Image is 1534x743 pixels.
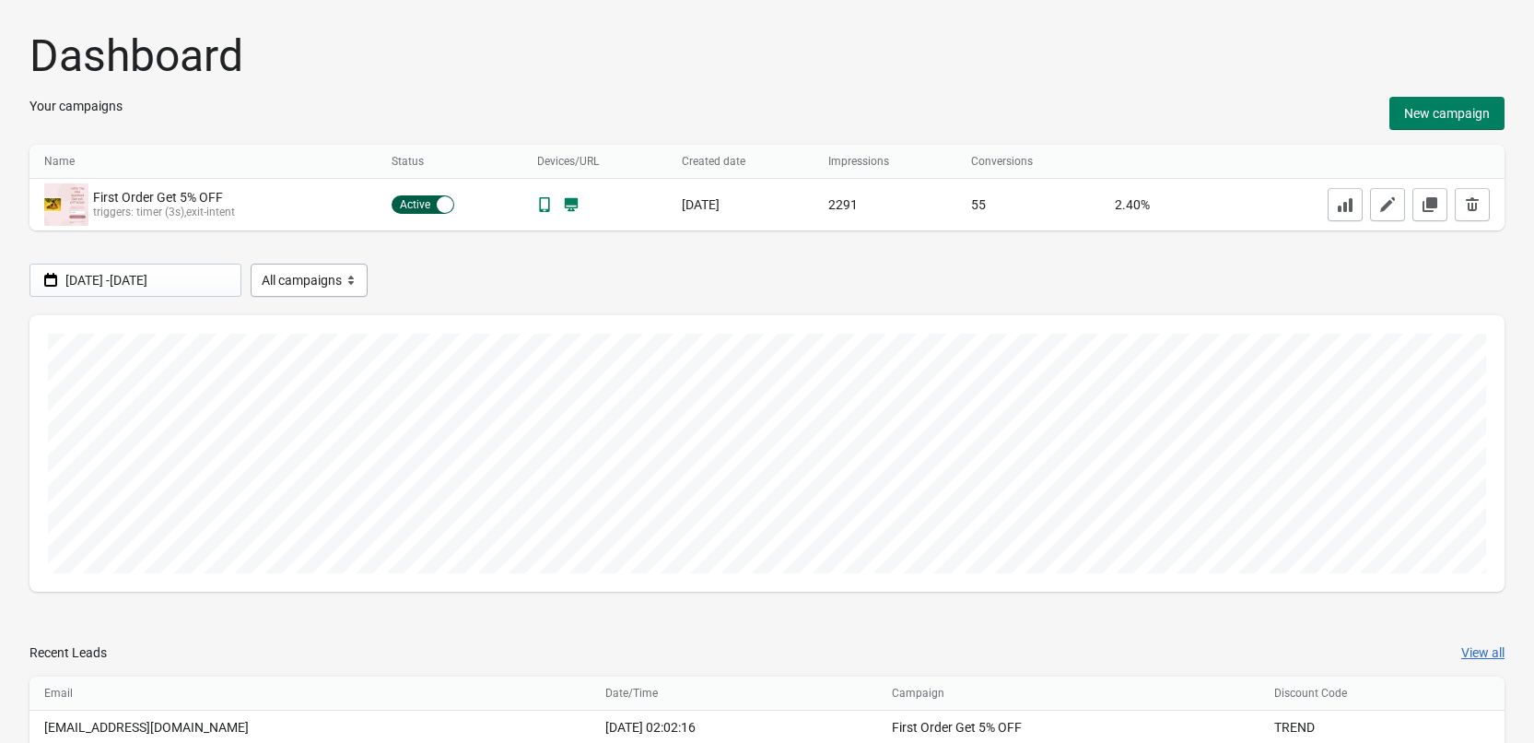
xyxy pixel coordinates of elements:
[29,97,123,130] div: Your campaigns
[667,145,814,179] th: Created date
[29,29,1505,82] h1: Dashboard
[29,677,591,711] th: Email
[522,145,666,179] th: Devices/URL
[591,677,878,711] th: Date/Time
[956,145,1100,179] th: Conversions
[1100,179,1202,231] td: 2.40%
[828,195,942,214] div: 2291
[29,643,107,662] div: Recent Leads
[877,677,1259,711] th: Campaign
[29,145,377,179] th: Name
[682,195,799,214] div: [DATE]
[93,190,252,206] div: First Order Get 5% OFF
[1274,718,1490,737] div: TREND
[44,718,576,737] div: [EMAIL_ADDRESS][DOMAIN_NAME]
[1389,97,1505,130] button: New campaign
[814,145,956,179] th: Impressions
[377,145,522,179] th: Status
[605,718,863,737] div: [DATE] 02:02:16
[971,195,1085,214] div: 55
[93,206,252,218] div: triggers: timer (3s),exit-intent
[1461,643,1505,662] button: View all
[1259,677,1505,711] th: Discount Code
[892,718,1245,737] div: First Order Get 5% OFF
[65,269,233,291] div: [DATE] - [DATE]
[1404,106,1490,121] span: New campaign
